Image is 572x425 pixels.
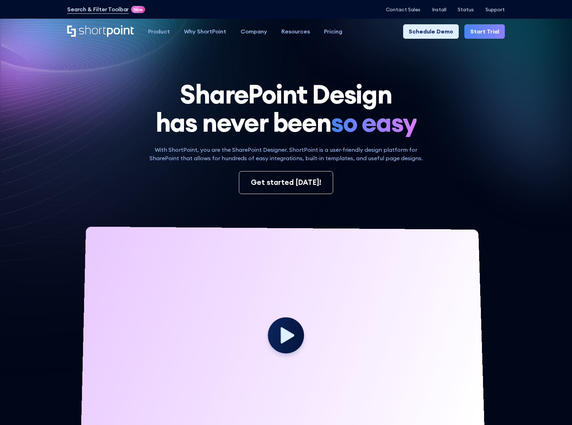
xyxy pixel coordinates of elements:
a: Status [458,7,474,13]
a: Schedule Demo [403,24,459,39]
h1: SharePoint Design has never been [67,80,505,137]
div: Get started [DATE]! [251,177,321,188]
a: Start Trial [464,24,505,39]
div: Pricing [324,27,342,36]
a: Product [141,24,177,39]
a: Get started [DATE]! [239,171,333,194]
div: Product [148,27,170,36]
a: Why ShortPoint [177,24,234,39]
a: Search & Filter Toolbar [67,5,129,13]
a: Pricing [317,24,350,39]
a: Support [485,7,505,13]
a: Home [67,25,134,38]
a: Resources [274,24,317,39]
a: Contact Sales [386,7,420,13]
div: Company [241,27,267,36]
p: With ShortPoint, you are the SharePoint Designer. ShortPoint is a user-friendly design platform f... [141,145,431,163]
a: Install [432,7,446,13]
div: Why ShortPoint [184,27,226,36]
iframe: Chat Widget [537,391,572,425]
span: so easy [331,108,417,137]
div: Resources [281,27,310,36]
a: Company [234,24,274,39]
